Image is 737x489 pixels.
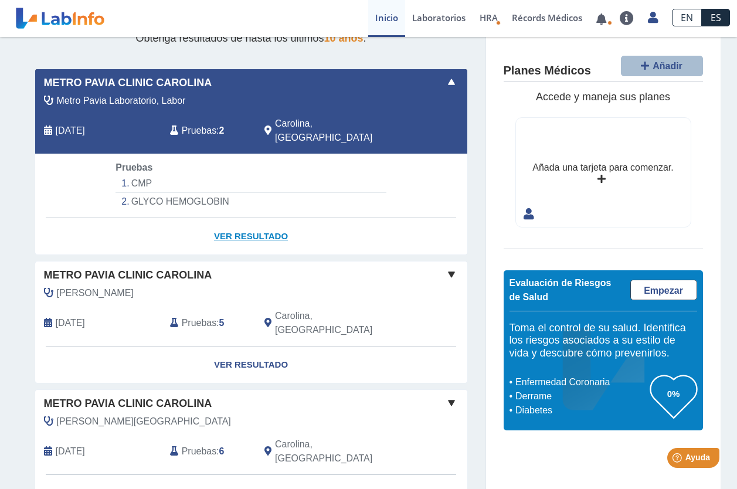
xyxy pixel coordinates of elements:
span: Metro Pavia Clinic Carolina [44,267,212,283]
li: CMP [116,175,386,193]
div: : [161,437,256,466]
li: Derrame [512,389,650,403]
a: Ver Resultado [35,218,467,255]
li: Enfermedad Coronaria [512,375,650,389]
button: Añadir [621,56,703,76]
span: Añadir [653,61,682,71]
span: Carolina, PR [275,117,405,145]
span: Obtenga resultados de hasta los últimos . [135,32,366,44]
h4: Planes Médicos [504,64,591,78]
h3: 0% [650,386,697,401]
span: HRA [480,12,498,23]
b: 5 [219,318,225,328]
span: Metro Pavia Clinic Carolina [44,396,212,412]
span: Pruebas [182,316,216,330]
span: 2025-05-17 [56,316,85,330]
span: Pruebas [182,444,216,459]
div: Añada una tarjeta para comenzar. [532,161,673,175]
div: : [161,309,256,337]
span: Pruebas [182,124,216,138]
span: Metro Pavia Laboratorio, Labor [57,94,186,108]
span: Accede y maneja sus planes [536,91,670,103]
span: Rosario Illanas, Carla [57,286,134,300]
h5: Toma el control de su salud. Identifica los riesgos asociados a su estilo de vida y descubre cómo... [510,322,697,360]
span: Ostolaza Villarrubia, Glorimar [57,415,231,429]
a: Empezar [630,280,697,300]
a: EN [672,9,702,26]
span: 2025-07-12 [56,124,85,138]
a: ES [702,9,730,26]
span: Pruebas [116,162,152,172]
span: Evaluación de Riesgos de Salud [510,278,612,302]
div: : [161,117,256,145]
span: Empezar [644,286,683,296]
li: Diabetes [512,403,650,417]
span: Carolina, PR [275,309,405,337]
span: 10 años [324,32,364,44]
iframe: Help widget launcher [633,443,724,476]
span: Metro Pavia Clinic Carolina [44,75,212,91]
b: 6 [219,446,225,456]
li: GLYCO HEMOGLOBIN [116,193,386,210]
span: Carolina, PR [275,437,405,466]
a: Ver Resultado [35,347,467,383]
b: 2 [219,125,225,135]
span: 2025-03-29 [56,444,85,459]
